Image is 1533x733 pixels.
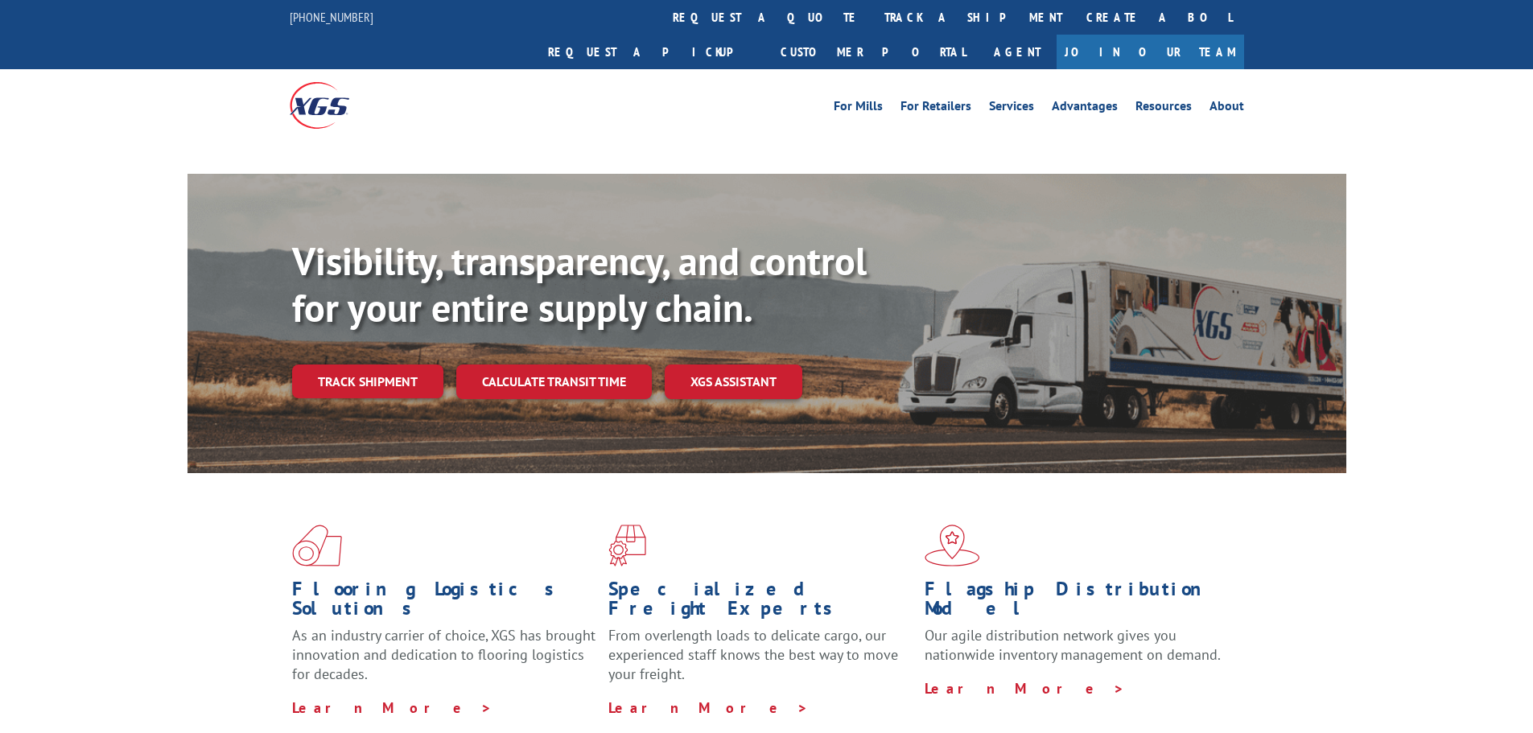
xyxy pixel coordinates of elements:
[1052,100,1118,117] a: Advantages
[1135,100,1192,117] a: Resources
[925,679,1125,698] a: Learn More >
[608,579,913,626] h1: Specialized Freight Experts
[608,698,809,717] a: Learn More >
[292,364,443,398] a: Track shipment
[978,35,1057,69] a: Agent
[456,364,652,399] a: Calculate transit time
[834,100,883,117] a: For Mills
[900,100,971,117] a: For Retailers
[536,35,769,69] a: Request a pickup
[292,698,492,717] a: Learn More >
[989,100,1034,117] a: Services
[608,525,646,566] img: xgs-icon-focused-on-flooring-red
[769,35,978,69] a: Customer Portal
[292,579,596,626] h1: Flooring Logistics Solutions
[292,626,595,683] span: As an industry carrier of choice, XGS has brought innovation and dedication to flooring logistics...
[1210,100,1244,117] a: About
[292,525,342,566] img: xgs-icon-total-supply-chain-intelligence-red
[925,626,1221,664] span: Our agile distribution network gives you nationwide inventory management on demand.
[608,626,913,698] p: From overlength loads to delicate cargo, our experienced staff knows the best way to move your fr...
[925,579,1229,626] h1: Flagship Distribution Model
[1057,35,1244,69] a: Join Our Team
[925,525,980,566] img: xgs-icon-flagship-distribution-model-red
[292,236,867,332] b: Visibility, transparency, and control for your entire supply chain.
[665,364,802,399] a: XGS ASSISTANT
[290,9,373,25] a: [PHONE_NUMBER]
